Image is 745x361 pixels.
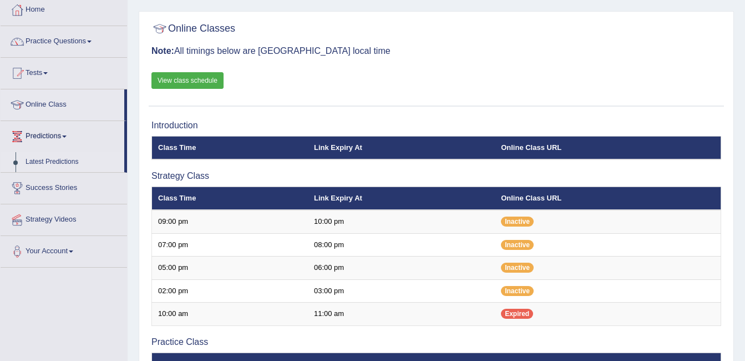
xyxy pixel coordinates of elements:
[495,136,721,159] th: Online Class URL
[1,121,124,149] a: Predictions
[501,240,534,250] span: Inactive
[308,233,495,257] td: 08:00 pm
[151,46,174,56] b: Note:
[151,46,721,56] h3: All timings below are [GEOGRAPHIC_DATA] local time
[152,187,308,210] th: Class Time
[152,233,308,257] td: 07:00 pm
[308,210,495,233] td: 10:00 pm
[1,204,127,232] a: Strategy Videos
[501,286,534,296] span: Inactive
[308,136,495,159] th: Link Expiry At
[152,303,308,326] td: 10:00 am
[308,279,495,303] td: 03:00 pm
[1,173,127,200] a: Success Stories
[1,89,124,117] a: Online Class
[501,263,534,273] span: Inactive
[501,309,533,319] span: Expired
[152,210,308,233] td: 09:00 pm
[151,72,224,89] a: View class schedule
[151,21,235,37] h2: Online Classes
[1,58,127,86] a: Tests
[152,136,308,159] th: Class Time
[152,279,308,303] td: 02:00 pm
[308,303,495,326] td: 11:00 am
[495,187,721,210] th: Online Class URL
[151,171,721,181] h3: Strategy Class
[501,217,534,227] span: Inactive
[151,121,721,131] h3: Introduction
[152,257,308,280] td: 05:00 pm
[21,152,124,172] a: Latest Predictions
[151,337,721,347] h3: Practice Class
[1,26,127,54] a: Practice Questions
[308,257,495,280] td: 06:00 pm
[308,187,495,210] th: Link Expiry At
[1,236,127,264] a: Your Account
